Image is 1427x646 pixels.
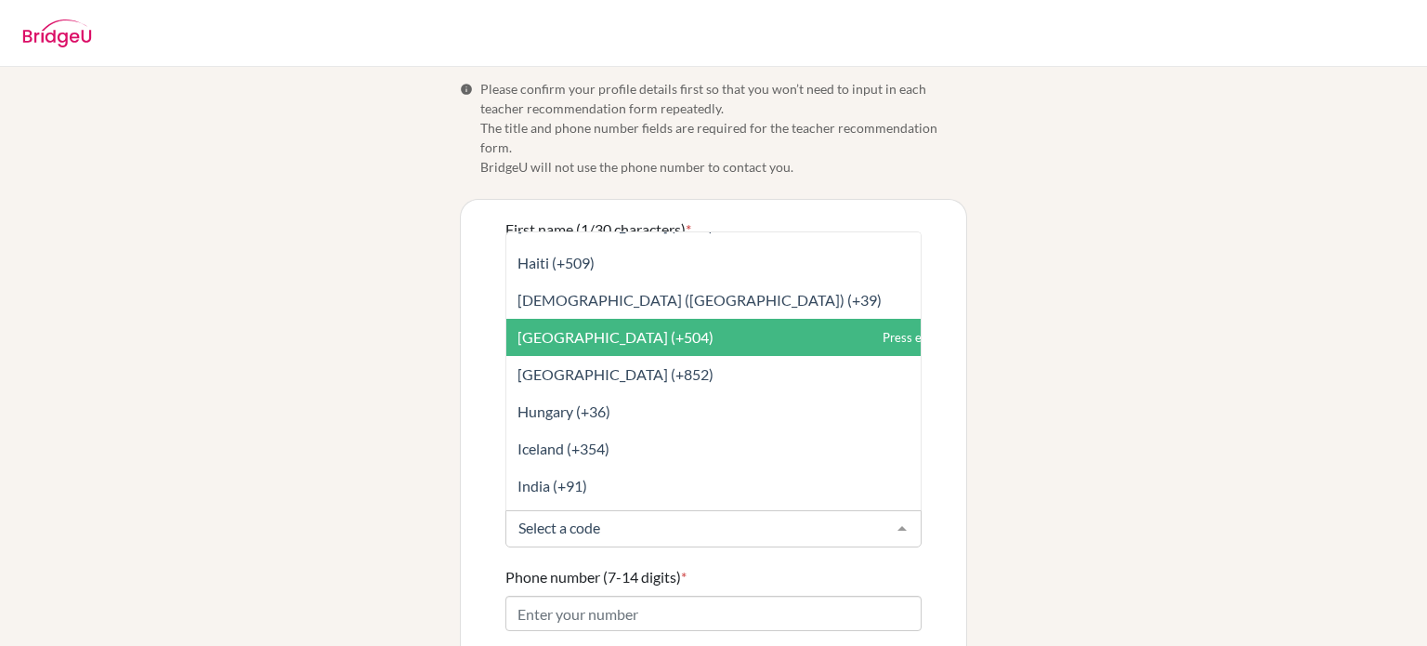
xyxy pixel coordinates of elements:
[505,218,691,241] label: First name (1/30 characters)
[460,83,473,96] span: Info
[480,79,967,177] span: Please confirm your profile details first so that you won’t need to input in each teacher recomme...
[517,291,882,309] span: [DEMOGRAPHIC_DATA] ([GEOGRAPHIC_DATA]) (+39)
[22,20,92,47] img: BridgeU logo
[517,365,713,383] span: [GEOGRAPHIC_DATA] (+852)
[505,566,687,588] label: Phone number (7-14 digits)
[514,519,884,537] input: Select a code
[517,328,713,346] span: [GEOGRAPHIC_DATA] (+504)
[517,402,610,420] span: Hungary (+36)
[517,254,595,271] span: Haiti (+509)
[517,440,609,457] span: Iceland (+354)
[517,477,587,494] span: India (+91)
[505,596,922,631] input: Enter your number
